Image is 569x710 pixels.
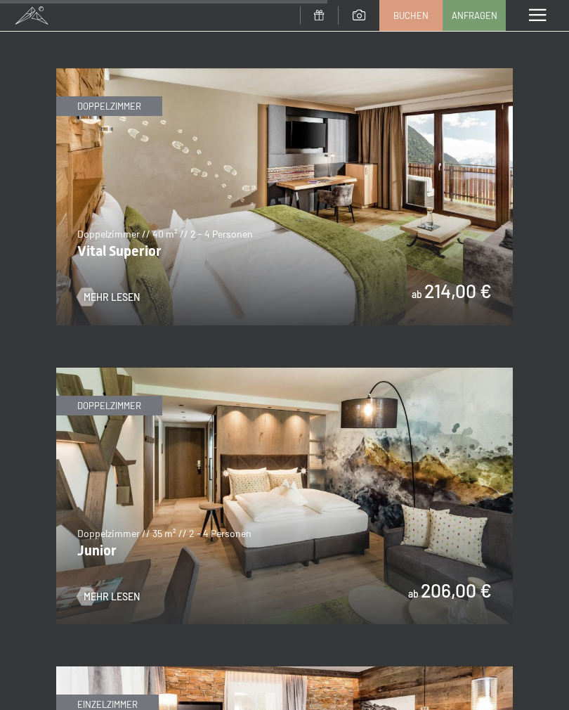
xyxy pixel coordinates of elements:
[56,368,513,625] img: Junior
[452,9,497,22] span: Anfragen
[84,290,140,304] span: Mehr Lesen
[393,9,429,22] span: Buchen
[380,1,442,30] a: Buchen
[443,1,505,30] a: Anfragen
[56,68,513,325] img: Vital Superior
[56,667,513,676] a: Single Alpin
[56,368,513,377] a: Junior
[77,290,140,304] a: Mehr Lesen
[56,69,513,77] a: Vital Superior
[77,590,140,604] a: Mehr Lesen
[84,590,140,604] span: Mehr Lesen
